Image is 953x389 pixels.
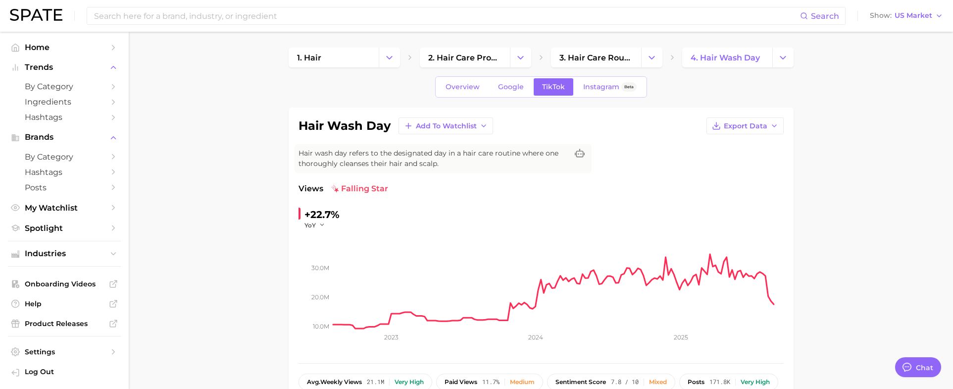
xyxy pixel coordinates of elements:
tspan: 2024 [528,333,543,341]
a: Hashtags [8,110,121,125]
span: My Watchlist [25,203,104,213]
span: Settings [25,347,104,356]
button: Change Category [379,48,400,67]
a: Google [490,78,532,96]
span: posts [688,379,704,386]
button: ShowUS Market [867,9,946,22]
span: US Market [895,13,932,18]
a: 1. hair [289,48,379,67]
span: 21.1m [367,379,384,386]
span: falling star [331,183,388,195]
a: by Category [8,149,121,165]
span: Add to Watchlist [416,122,477,130]
span: Home [25,43,104,52]
a: InstagramBeta [575,78,645,96]
span: Hashtags [25,167,104,177]
a: Settings [8,344,121,359]
span: sentiment score [555,379,606,386]
tspan: 10.0m [313,323,329,330]
img: SPATE [10,9,62,21]
abbr: average [307,378,320,386]
a: 4. hair wash day [682,48,772,67]
span: Help [25,299,104,308]
a: Help [8,296,121,311]
button: Brands [8,130,121,145]
tspan: 2025 [673,333,688,341]
a: Overview [437,78,488,96]
span: Industries [25,249,104,258]
span: Posts [25,183,104,192]
img: falling star [331,185,339,193]
a: Onboarding Videos [8,277,121,291]
button: Add to Watchlist [399,117,493,134]
span: 2. hair care products [428,53,502,62]
button: YoY [304,221,326,229]
span: paid views [445,379,477,386]
a: My Watchlist [8,200,121,216]
span: Spotlight [25,223,104,233]
a: 3. hair care routines [551,48,641,67]
span: Export Data [724,122,767,130]
a: Hashtags [8,165,121,180]
span: 171.8k [709,379,730,386]
span: 11.7% [482,379,500,386]
span: Onboarding Videos [25,279,104,288]
span: YoY [304,221,316,229]
span: Ingredients [25,97,104,107]
h1: hair wash day [299,120,391,132]
a: 2. hair care products [420,48,510,67]
span: Brands [25,133,104,142]
span: Views [299,183,323,195]
span: Hair wash day refers to the designated day in a hair care routine where one thoroughly cleanses t... [299,148,568,169]
button: Change Category [641,48,662,67]
span: Search [811,11,839,21]
a: Product Releases [8,316,121,331]
span: Overview [446,83,480,91]
button: Trends [8,60,121,75]
span: Google [498,83,524,91]
span: Trends [25,63,104,72]
span: Show [870,13,892,18]
a: Posts [8,180,121,195]
a: TikTok [534,78,573,96]
tspan: 30.0m [311,264,329,272]
span: Beta [624,83,634,91]
button: Export Data [706,117,784,134]
span: Log Out [25,367,113,376]
span: Product Releases [25,319,104,328]
span: 3. hair care routines [559,53,633,62]
button: Industries [8,246,121,261]
div: Mixed [649,379,667,386]
a: Home [8,40,121,55]
a: by Category [8,79,121,94]
span: 4. hair wash day [691,53,760,62]
tspan: 2023 [384,333,399,341]
span: TikTok [542,83,565,91]
span: weekly views [307,379,362,386]
button: Change Category [510,48,531,67]
div: Very high [395,379,424,386]
div: +22.7% [304,207,340,222]
a: Ingredients [8,94,121,110]
tspan: 20.0m [311,293,329,301]
div: Very high [741,379,770,386]
span: by Category [25,152,104,162]
span: Instagram [583,83,619,91]
a: Log out. Currently logged in with e-mail jefeinstein@elfbeauty.com. [8,364,121,381]
div: Medium [510,379,535,386]
span: 1. hair [297,53,321,62]
button: Change Category [772,48,794,67]
span: Hashtags [25,112,104,122]
a: Spotlight [8,221,121,236]
span: by Category [25,82,104,91]
input: Search here for a brand, industry, or ingredient [93,7,800,24]
span: 7.8 / 10 [611,379,639,386]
